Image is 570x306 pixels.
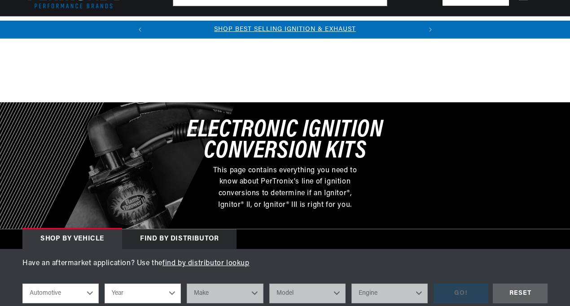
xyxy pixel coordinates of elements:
[150,120,420,162] h3: Electronic Ignition Conversion Kits
[463,17,510,38] summary: Motorcycle
[187,284,263,303] select: Make
[22,258,548,270] p: Have an aftermarket application? Use the
[131,21,149,39] button: Translation missing: en.sections.announcements.previous_announcement
[351,284,428,303] select: Engine
[122,229,237,249] div: Find by Distributor
[22,229,122,249] div: Shop by vehicle
[400,17,464,38] summary: Spark Plug Wires
[169,17,283,38] summary: Headers, Exhausts & Components
[283,17,334,38] summary: Engine Swaps
[162,260,250,267] a: find by distributor lookup
[105,284,181,303] select: Year
[214,26,356,33] a: SHOP BEST SELLING IGNITION & EXHAUST
[206,165,364,211] p: This page contains everything you need to know about PerTronix's line of ignition conversions to ...
[22,17,95,38] summary: Ignition Conversions
[149,25,421,35] div: 1 of 2
[493,284,548,304] div: RESET
[334,17,400,38] summary: Battery Products
[421,21,439,39] button: Translation missing: en.sections.announcements.next_announcement
[269,284,346,303] select: Model
[22,284,99,303] select: Ride Type
[149,25,421,35] div: Announcement
[95,17,169,38] summary: Coils & Distributors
